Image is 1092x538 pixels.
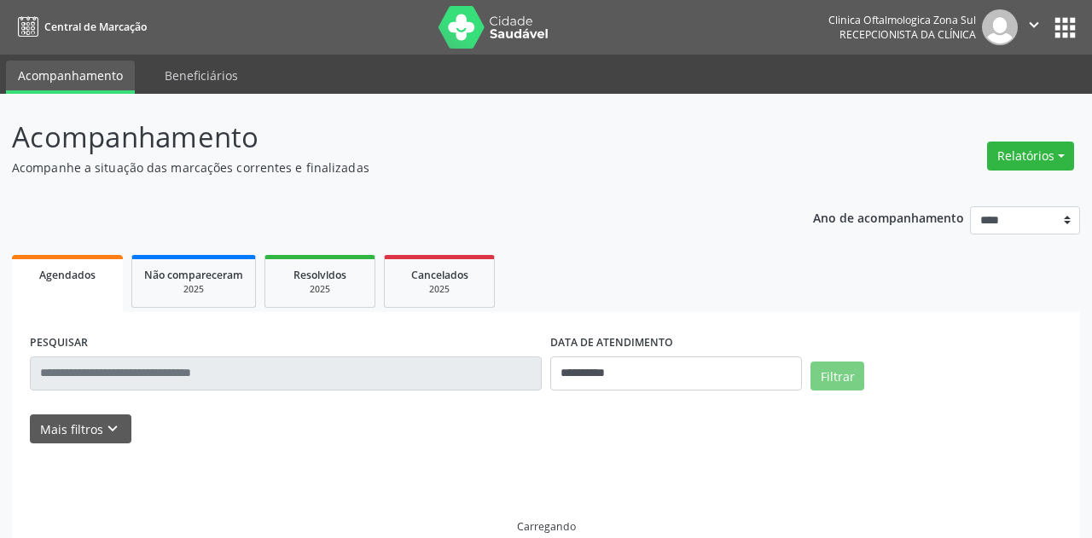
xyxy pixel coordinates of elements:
[1025,15,1043,34] i: 
[30,330,88,356] label: PESQUISAR
[1050,13,1080,43] button: apps
[987,142,1074,171] button: Relatórios
[144,268,243,282] span: Não compareceram
[153,61,250,90] a: Beneficiários
[12,116,759,159] p: Acompanhamento
[12,13,147,41] a: Central de Marcação
[30,414,131,444] button: Mais filtroskeyboard_arrow_down
[293,268,346,282] span: Resolvidos
[810,362,864,390] button: Filtrar
[1018,9,1050,45] button: 
[44,20,147,34] span: Central de Marcação
[982,9,1018,45] img: img
[103,419,122,438] i: keyboard_arrow_down
[144,283,243,296] div: 2025
[12,159,759,176] p: Acompanhe a situação das marcações correntes e finalizadas
[550,330,673,356] label: DATA DE ATENDIMENTO
[411,268,468,282] span: Cancelados
[6,61,135,94] a: Acompanhamento
[813,206,964,228] p: Ano de acompanhamento
[517,519,576,534] div: Carregando
[277,283,363,296] div: 2025
[828,13,976,27] div: Clinica Oftalmologica Zona Sul
[39,268,96,282] span: Agendados
[839,27,976,42] span: Recepcionista da clínica
[397,283,482,296] div: 2025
